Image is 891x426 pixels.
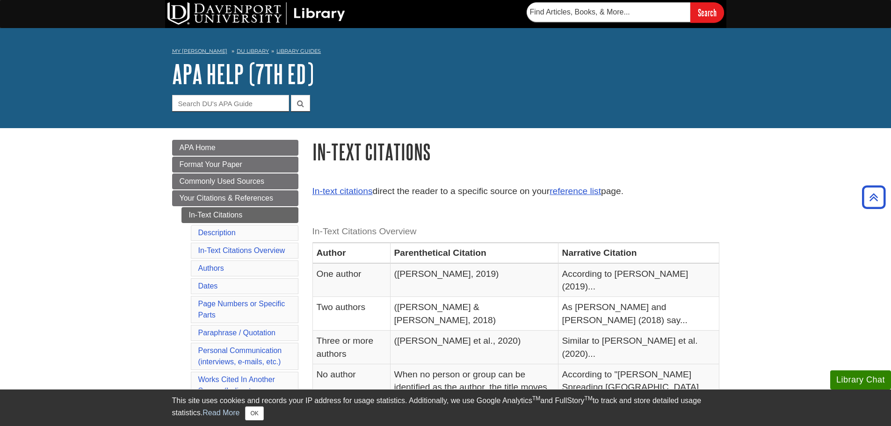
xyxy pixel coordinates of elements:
a: Back to Top [859,191,889,203]
a: Description [198,229,236,237]
td: ([PERSON_NAME] & [PERSON_NAME], 2018) [390,297,558,331]
button: Close [245,406,263,420]
th: Parenthetical Citation [390,243,558,263]
form: Searches DU Library's articles, books, and more [527,2,724,22]
a: Dates [198,282,218,290]
a: Read More [203,409,239,417]
sup: TM [585,395,593,402]
td: Three or more authors [312,331,390,364]
td: ([PERSON_NAME], 2019) [390,263,558,297]
a: Format Your Paper [172,157,298,173]
span: Format Your Paper [180,160,242,168]
h1: In-Text Citations [312,140,719,164]
a: My [PERSON_NAME] [172,47,227,55]
td: As [PERSON_NAME] and [PERSON_NAME] (2018) say... [558,297,719,331]
a: APA Help (7th Ed) [172,59,314,88]
a: reference list [550,186,601,196]
a: APA Home [172,140,298,156]
a: Page Numbers or Specific Parts [198,300,285,319]
input: Find Articles, Books, & More... [527,2,690,22]
td: One author [312,263,390,297]
td: According to [PERSON_NAME] (2019)... [558,263,719,297]
a: In-Text Citations [181,207,298,223]
a: DU Library [237,48,269,54]
img: DU Library [167,2,345,25]
a: Paraphrase / Quotation [198,329,275,337]
span: APA Home [180,144,216,152]
a: In-Text Citations Overview [198,246,285,254]
td: Two authors [312,297,390,331]
th: Author [312,243,390,263]
a: Library Guides [276,48,321,54]
a: Personal Communication(interviews, e-mails, etc.) [198,347,282,366]
button: Library Chat [830,370,891,390]
a: Your Citations & References [172,190,298,206]
input: Search DU's APA Guide [172,95,289,111]
nav: breadcrumb [172,45,719,60]
input: Search [690,2,724,22]
a: Works Cited In Another Source (Indirect or Secondary) [198,375,275,406]
sup: TM [532,395,540,402]
span: Commonly Used Sources [180,177,264,185]
th: Narrative Citation [558,243,719,263]
a: Authors [198,264,224,272]
p: direct the reader to a specific source on your page. [312,185,719,198]
a: In-text citations [312,186,373,196]
div: This site uses cookies and records your IP address for usage statistics. Additionally, we use Goo... [172,395,719,420]
td: Similar to [PERSON_NAME] et al. (2020)... [558,331,719,364]
td: ([PERSON_NAME] et al., 2020) [390,331,558,364]
a: Commonly Used Sources [172,173,298,189]
span: Your Citations & References [180,194,273,202]
caption: In-Text Citations Overview [312,221,719,242]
